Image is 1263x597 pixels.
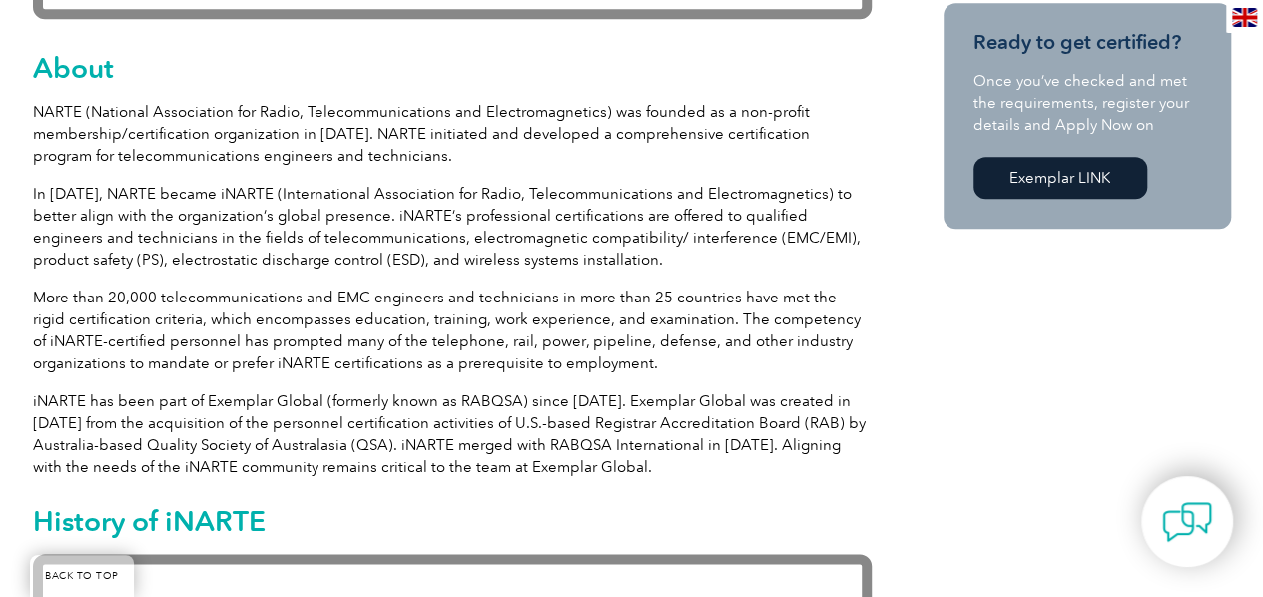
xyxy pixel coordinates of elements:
[33,287,872,374] p: More than 20,000 telecommunications and EMC engineers and technicians in more than 25 countries h...
[30,555,134,597] a: BACK TO TOP
[33,101,872,167] p: NARTE (National Association for Radio, Telecommunications and Electromagnetics) was founded as a ...
[33,183,872,271] p: In [DATE], NARTE became iNARTE (International Association for Radio, Telecommunications and Elect...
[33,505,872,537] h2: History of iNARTE
[1162,497,1212,547] img: contact-chat.png
[1232,8,1257,27] img: en
[973,157,1147,199] a: Exemplar LINK
[33,390,872,478] p: iNARTE has been part of Exemplar Global (formerly known as RABQSA) since [DATE]. Exemplar Global ...
[973,30,1201,55] h3: Ready to get certified?
[973,70,1201,136] p: Once you’ve checked and met the requirements, register your details and Apply Now on
[33,52,872,84] h2: About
